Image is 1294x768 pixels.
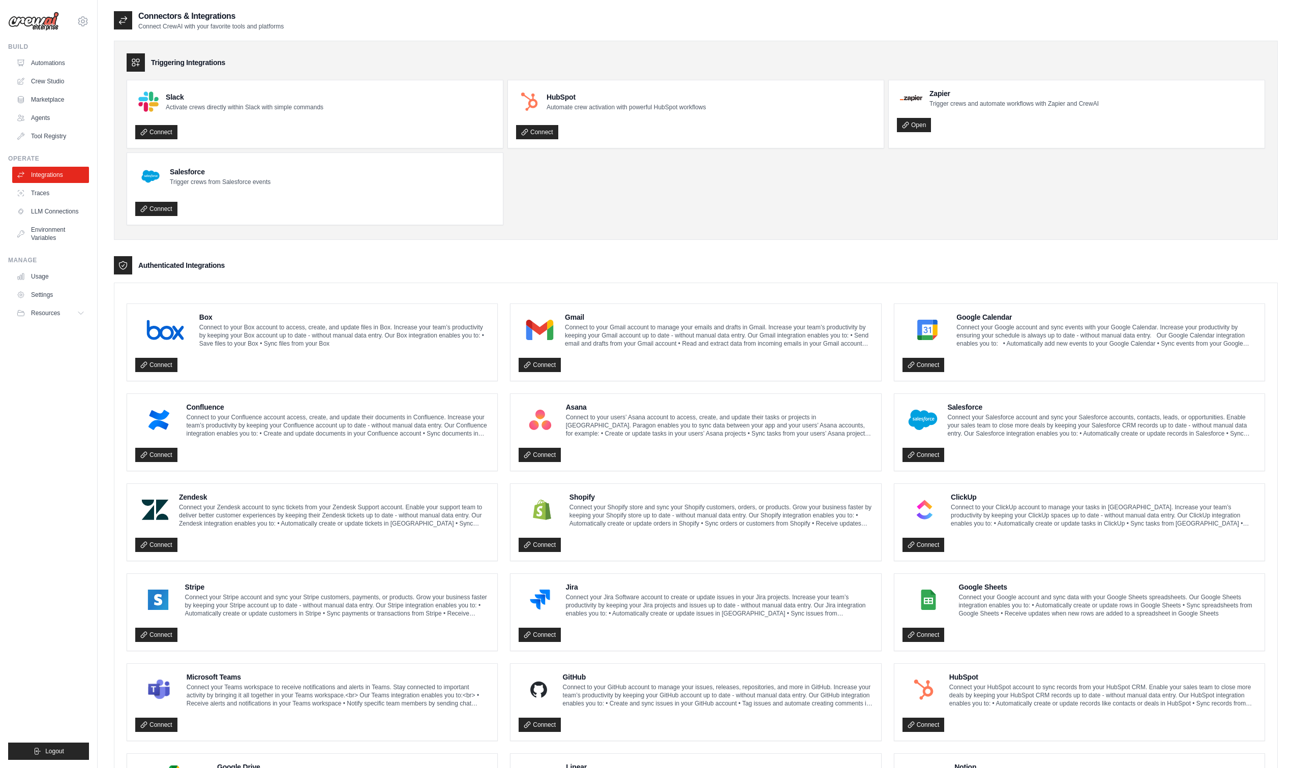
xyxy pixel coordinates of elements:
a: Connect [135,718,177,732]
img: Jira Logo [522,590,558,610]
a: Tool Registry [12,128,89,144]
img: GitHub Logo [522,680,555,700]
a: Connect [135,202,177,216]
h4: Google Sheets [958,582,1256,592]
h4: Box [199,312,490,322]
a: Marketplace [12,91,89,108]
a: Connect [519,718,561,732]
button: Logout [8,743,89,760]
h3: Triggering Integrations [151,57,225,68]
p: Connect your Stripe account and sync your Stripe customers, payments, or products. Grow your busi... [185,593,490,618]
a: Automations [12,55,89,71]
img: Confluence Logo [138,410,179,430]
a: Connect [519,628,561,642]
a: Agents [12,110,89,126]
h4: Salesforce [947,402,1256,412]
a: Integrations [12,167,89,183]
p: Connect your Shopify store and sync your Shopify customers, orders, or products. Grow your busine... [569,503,873,528]
img: Zendesk Logo [138,500,172,520]
a: Connect [516,125,558,139]
p: Trigger crews and automate workflows with Zapier and CrewAI [929,100,1099,108]
h4: Slack [166,92,323,102]
a: Connect [135,448,177,462]
h4: Salesforce [170,167,270,177]
a: Connect [902,538,945,552]
img: Gmail Logo [522,320,558,340]
button: Resources [12,305,89,321]
a: Connect [135,125,177,139]
img: Box Logo [138,320,192,340]
p: Connect to your Box account to access, create, and update files in Box. Increase your team’s prod... [199,323,490,348]
img: Google Calendar Logo [906,320,950,340]
div: Operate [8,155,89,163]
a: Traces [12,185,89,201]
a: Environment Variables [12,222,89,246]
h4: Shopify [569,492,873,502]
p: Connect to your GitHub account to manage your issues, releases, repositories, and more in GitHub.... [563,683,873,708]
h4: GitHub [563,672,873,682]
a: Connect [519,358,561,372]
img: Salesforce Logo [138,164,163,189]
p: Automate crew activation with powerful HubSpot workflows [547,103,706,111]
a: Crew Studio [12,73,89,89]
p: Connect to your ClickUp account to manage your tasks in [GEOGRAPHIC_DATA]. Increase your team’s p... [951,503,1256,528]
a: Connect [519,448,561,462]
p: Connect your Teams workspace to receive notifications and alerts in Teams. Stay connected to impo... [187,683,490,708]
a: Connect [135,358,177,372]
h4: Asana [566,402,873,412]
a: Connect [902,718,945,732]
p: Connect your Google account and sync events with your Google Calendar. Increase your productivity... [956,323,1256,348]
h4: Google Calendar [956,312,1256,322]
img: Shopify Logo [522,500,562,520]
a: Connect [902,358,945,372]
span: Resources [31,309,60,317]
p: Connect your Jira Software account to create or update issues in your Jira projects. Increase you... [565,593,872,618]
p: Connect to your Gmail account to manage your emails and drafts in Gmail. Increase your team’s pro... [565,323,873,348]
p: Connect your Zendesk account to sync tickets from your Zendesk Support account. Enable your suppo... [179,503,489,528]
h4: Confluence [187,402,490,412]
p: Connect your Google account and sync data with your Google Sheets spreadsheets. Our Google Sheets... [958,593,1256,618]
div: Manage [8,256,89,264]
h2: Connectors & Integrations [138,10,284,22]
p: Connect to your Confluence account access, create, and update their documents in Confluence. Incr... [187,413,490,438]
h4: Stripe [185,582,490,592]
img: HubSpot Logo [906,680,942,700]
img: Slack Logo [138,91,159,112]
h4: HubSpot [949,672,1256,682]
img: Zapier Logo [900,95,922,101]
h4: Zendesk [179,492,489,502]
a: Usage [12,268,89,285]
a: Connect [135,628,177,642]
h3: Authenticated Integrations [138,260,225,270]
span: Logout [45,747,64,755]
h4: ClickUp [951,492,1256,502]
a: Open [897,118,931,132]
a: Connect [135,538,177,552]
img: ClickUp Logo [906,500,944,520]
p: Connect your Salesforce account and sync your Salesforce accounts, contacts, leads, or opportunit... [947,413,1256,438]
p: Connect CrewAI with your favorite tools and platforms [138,22,284,30]
a: LLM Connections [12,203,89,220]
p: Connect your HubSpot account to sync records from your HubSpot CRM. Enable your sales team to clo... [949,683,1256,708]
a: Settings [12,287,89,303]
img: Asana Logo [522,410,558,430]
h4: Gmail [565,312,873,322]
p: Trigger crews from Salesforce events [170,178,270,186]
div: Build [8,43,89,51]
img: Microsoft Teams Logo [138,680,179,700]
img: Stripe Logo [138,590,178,610]
a: Connect [519,538,561,552]
p: Activate crews directly within Slack with simple commands [166,103,323,111]
h4: Zapier [929,88,1099,99]
h4: HubSpot [547,92,706,102]
h4: Microsoft Teams [187,672,490,682]
img: Google Sheets Logo [906,590,952,610]
p: Connect to your users’ Asana account to access, create, and update their tasks or projects in [GE... [566,413,873,438]
a: Connect [902,448,945,462]
a: Connect [902,628,945,642]
img: Logo [8,12,59,31]
img: HubSpot Logo [519,91,539,112]
img: Salesforce Logo [906,410,941,430]
h4: Jira [565,582,872,592]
